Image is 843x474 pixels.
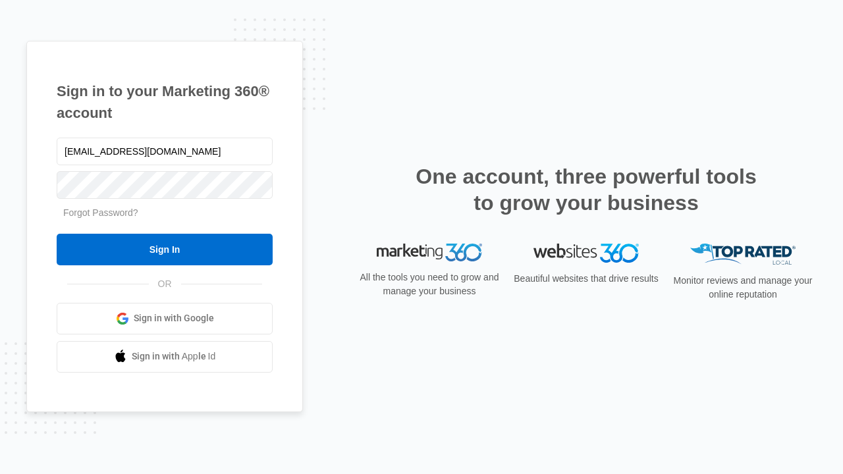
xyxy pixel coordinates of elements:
[356,271,503,298] p: All the tools you need to grow and manage your business
[669,274,817,302] p: Monitor reviews and manage your online reputation
[57,341,273,373] a: Sign in with Apple Id
[512,272,660,286] p: Beautiful websites that drive results
[63,207,138,218] a: Forgot Password?
[132,350,216,363] span: Sign in with Apple Id
[57,138,273,165] input: Email
[412,163,761,216] h2: One account, three powerful tools to grow your business
[377,244,482,262] img: Marketing 360
[134,311,214,325] span: Sign in with Google
[57,234,273,265] input: Sign In
[149,277,181,291] span: OR
[533,244,639,263] img: Websites 360
[690,244,796,265] img: Top Rated Local
[57,303,273,334] a: Sign in with Google
[57,80,273,124] h1: Sign in to your Marketing 360® account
